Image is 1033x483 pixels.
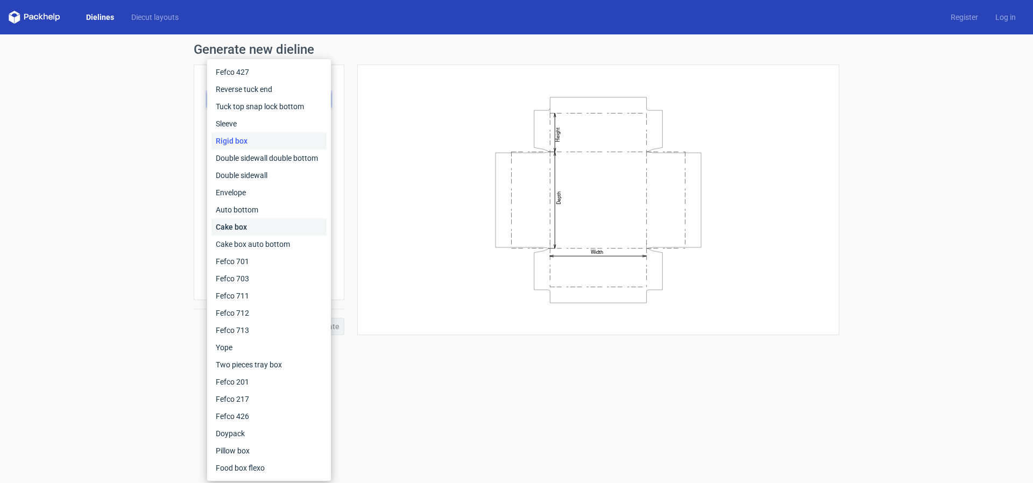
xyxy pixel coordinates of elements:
div: Fefco 426 [211,408,327,425]
div: Fefco 701 [211,253,327,270]
div: Tuck top snap lock bottom [211,98,327,115]
div: Fefco 201 [211,373,327,390]
a: Diecut layouts [123,12,187,23]
div: Sleeve [211,115,327,132]
div: Fefco 713 [211,322,327,339]
text: Height [555,127,561,141]
div: Double sidewall double bottom [211,150,327,167]
h1: Generate new dieline [194,43,839,56]
a: Register [942,12,987,23]
div: Cake box auto bottom [211,236,327,253]
div: Yope [211,339,327,356]
div: Two pieces tray box [211,356,327,373]
text: Depth [556,191,562,204]
a: Log in [987,12,1024,23]
text: Width [591,249,603,255]
div: Food box flexo [211,459,327,477]
div: Auto bottom [211,201,327,218]
div: Fefco 217 [211,390,327,408]
div: Fefco 711 [211,287,327,304]
div: Cake box [211,218,327,236]
div: Doypack [211,425,327,442]
div: Fefco 703 [211,270,327,287]
div: Envelope [211,184,327,201]
div: Rigid box [211,132,327,150]
div: Double sidewall [211,167,327,184]
a: Dielines [77,12,123,23]
div: Reverse tuck end [211,81,327,98]
div: Pillow box [211,442,327,459]
div: Fefco 712 [211,304,327,322]
div: Fefco 427 [211,63,327,81]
